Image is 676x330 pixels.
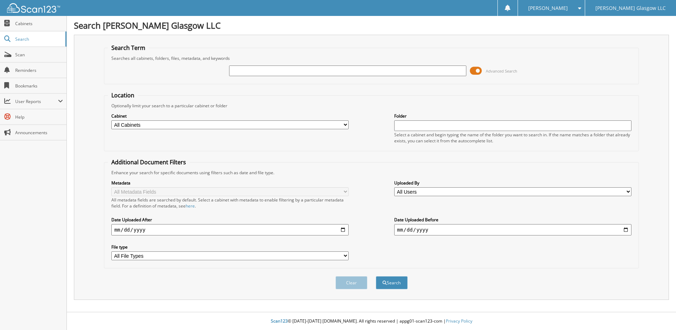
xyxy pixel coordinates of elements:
[15,21,63,27] span: Cabinets
[186,203,195,209] a: here
[394,217,631,223] label: Date Uploaded Before
[111,217,349,223] label: Date Uploaded After
[7,3,60,13] img: scan123-logo-white.svg
[108,158,190,166] legend: Additional Document Filters
[74,19,669,31] h1: Search [PERSON_NAME] Glasgow LLC
[486,68,517,74] span: Advanced Search
[108,170,635,176] div: Enhance your search for specific documents using filters such as date and file type.
[111,180,349,186] label: Metadata
[376,276,408,289] button: Search
[15,83,63,89] span: Bookmarks
[15,67,63,73] span: Reminders
[15,114,63,120] span: Help
[15,36,62,42] span: Search
[111,224,349,235] input: start
[528,6,568,10] span: [PERSON_NAME]
[108,103,635,109] div: Optionally limit your search to a particular cabinet or folder
[394,224,631,235] input: end
[108,55,635,61] div: Searches all cabinets, folders, files, metadata, and keywords
[394,132,631,144] div: Select a cabinet and begin typing the name of the folder you want to search in. If the name match...
[394,180,631,186] label: Uploaded By
[394,113,631,119] label: Folder
[67,313,676,330] div: © [DATE]-[DATE] [DOMAIN_NAME]. All rights reserved | appg01-scan123-com |
[15,98,58,104] span: User Reports
[111,197,349,209] div: All metadata fields are searched by default. Select a cabinet with metadata to enable filtering b...
[111,244,349,250] label: File type
[271,318,288,324] span: Scan123
[595,6,666,10] span: [PERSON_NAME] Glasgow LLC
[108,44,149,52] legend: Search Term
[111,113,349,119] label: Cabinet
[108,91,138,99] legend: Location
[446,318,472,324] a: Privacy Policy
[15,130,63,136] span: Announcements
[336,276,367,289] button: Clear
[15,52,63,58] span: Scan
